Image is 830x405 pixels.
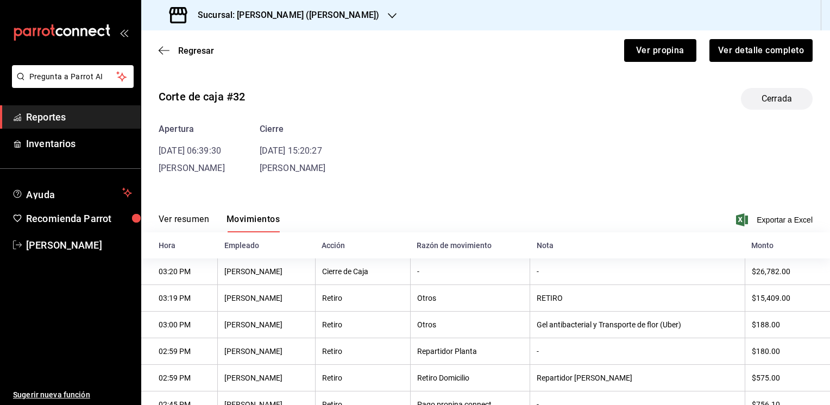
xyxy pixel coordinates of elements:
th: Otros [410,312,530,338]
button: Regresar [159,46,214,56]
span: Inventarios [26,136,132,151]
th: [PERSON_NAME] [218,365,315,391]
th: - [530,258,745,285]
th: Otros [410,285,530,312]
button: Ver resumen [159,214,209,232]
th: RETIRO [530,285,745,312]
th: Acción [315,232,410,258]
span: Recomienda Parrot [26,211,132,226]
th: - [410,258,530,285]
th: Retiro [315,312,410,338]
span: Pregunta a Parrot AI [29,71,117,83]
th: 02:59 PM [141,338,218,365]
span: Reportes [26,110,132,124]
th: $26,782.00 [745,258,830,285]
th: Retiro [315,285,410,312]
th: Gel antibacterial y Transporte de flor (Uber) [530,312,745,338]
th: $15,409.00 [745,285,830,312]
th: 02:59 PM [141,365,218,391]
span: Ayuda [26,186,118,199]
span: Cerrada [755,92,798,105]
th: Hora [141,232,218,258]
th: Razón de movimiento [410,232,530,258]
th: [PERSON_NAME] [218,312,315,338]
th: Empleado [218,232,315,258]
th: Cierre de Caja [315,258,410,285]
th: - [530,338,745,365]
div: Apertura [159,123,225,136]
th: [PERSON_NAME] [218,285,315,312]
button: open_drawer_menu [120,28,128,37]
span: [PERSON_NAME] [159,163,225,173]
h3: Sucursal: [PERSON_NAME] ([PERSON_NAME]) [189,9,379,22]
time: [DATE] 06:39:30 [159,145,221,156]
th: $575.00 [745,365,830,391]
th: [PERSON_NAME] [218,338,315,365]
th: Repartidor [PERSON_NAME] [530,365,745,391]
div: Corte de caja #32 [159,88,245,105]
th: Monto [745,232,830,258]
th: $180.00 [745,338,830,365]
th: Nota [530,232,745,258]
button: Ver detalle completo [709,39,813,62]
th: Retiro Domicilio [410,365,530,391]
button: Movimientos [227,214,280,232]
button: Pregunta a Parrot AI [12,65,134,88]
th: $188.00 [745,312,830,338]
th: 03:00 PM [141,312,218,338]
th: Retiro [315,365,410,391]
button: Ver propina [624,39,696,62]
a: Pregunta a Parrot AI [8,79,134,90]
span: Sugerir nueva función [13,389,132,401]
button: Exportar a Excel [738,213,813,226]
span: [PERSON_NAME] [260,163,326,173]
span: [PERSON_NAME] [26,238,132,252]
time: [DATE] 15:20:27 [260,145,322,156]
span: Regresar [178,46,214,56]
th: 03:19 PM [141,285,218,312]
div: Cierre [260,123,326,136]
div: navigation tabs [159,214,280,232]
th: Retiro [315,338,410,365]
th: [PERSON_NAME] [218,258,315,285]
th: 03:20 PM [141,258,218,285]
th: Repartidor Planta [410,338,530,365]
